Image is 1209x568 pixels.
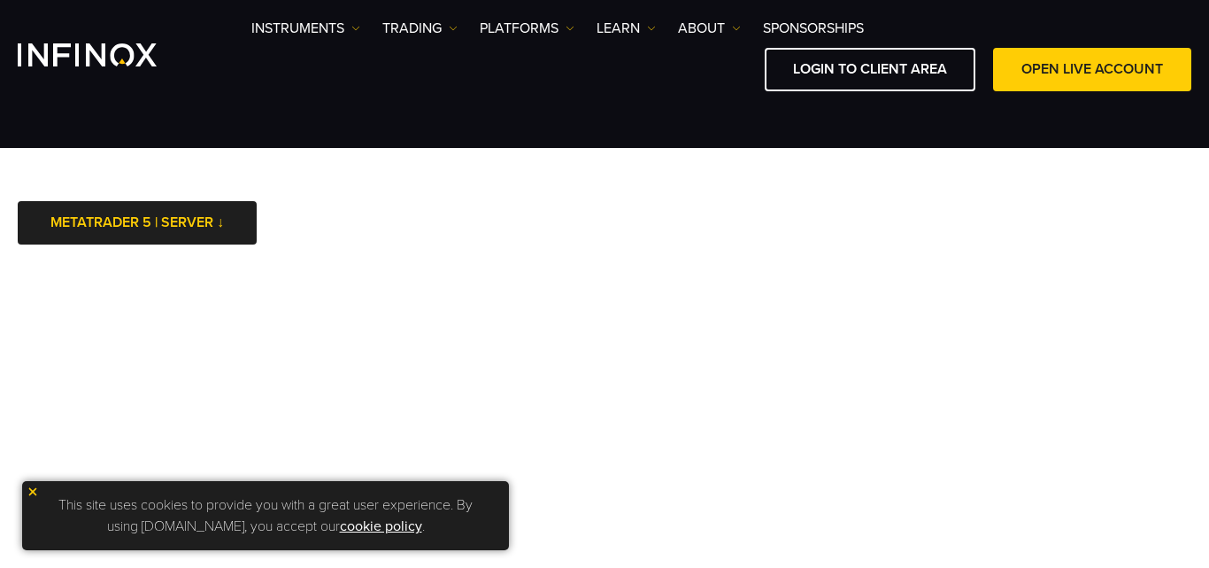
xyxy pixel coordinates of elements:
a: Learn [597,18,656,39]
img: yellow close icon [27,486,39,498]
a: LOGIN TO CLIENT AREA [765,48,975,91]
a: Instruments [251,18,360,39]
a: cookie policy [340,517,422,535]
p: This site uses cookies to provide you with a great user experience. By using [DOMAIN_NAME], you a... [31,490,500,541]
a: PLATFORMS [480,18,574,39]
a: METATRADER 5 | SERVER ↓ [18,201,257,245]
a: TRADING [382,18,458,39]
a: INFINOX Logo [18,43,198,66]
a: SPONSORSHIPS [763,18,864,39]
a: ABOUT [678,18,741,39]
a: OPEN LIVE ACCOUNT [993,48,1191,91]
